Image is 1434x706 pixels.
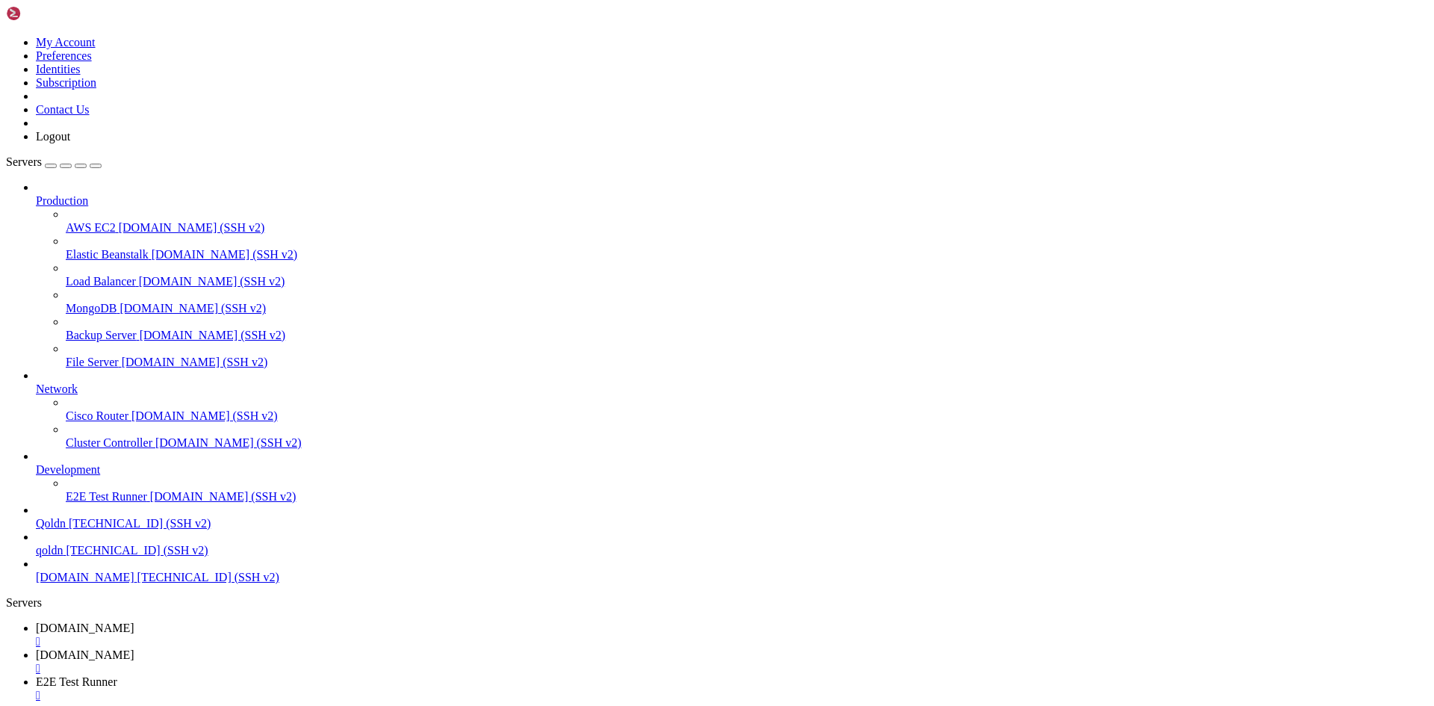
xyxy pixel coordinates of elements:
[140,329,286,341] span: [DOMAIN_NAME] (SSH v2)
[36,130,70,143] a: Logout
[6,235,1240,247] x-row: * Strictly confined Kubernetes makes edge and IoT secure. Learn how MicroK8s
[66,396,1428,423] li: Cisco Router [DOMAIN_NAME] (SSH v2)
[36,36,96,49] a: My Account
[6,323,1240,336] x-row: 0 updates can be applied immediately.
[6,108,1240,120] x-row: System load: 0.06
[36,635,1428,648] a: 
[66,356,119,368] span: File Server
[6,158,1240,171] x-row: Temperature: 47.0 C
[36,103,90,116] a: Contact Us
[66,208,1428,235] li: AWS EC2 [DOMAIN_NAME] (SSH v2)
[36,622,1428,648] a: qoldn.xyz
[6,155,42,168] span: Servers
[6,349,1240,362] x-row: Enable ESM Apps to receive additional future security updates.
[6,596,1428,610] div: Servers
[119,302,266,315] span: [DOMAIN_NAME] (SSH v2)
[131,409,278,422] span: [DOMAIN_NAME] (SSH v2)
[6,57,1240,69] x-row: * Support: [URL][DOMAIN_NAME]
[6,273,1240,285] x-row: [URL][DOMAIN_NAME]
[36,63,81,75] a: Identities
[66,490,1428,504] a: E2E Test Runner [DOMAIN_NAME] (SSH v2)
[36,648,1428,675] a: qoldn.xyz
[66,261,1428,288] li: Load Balancer [DOMAIN_NAME] (SSH v2)
[36,194,88,207] span: Production
[6,184,1240,196] x-row: Users logged in: 0
[66,436,1428,450] a: Cluster Controller [DOMAIN_NAME] (SSH v2)
[66,436,152,449] span: Cluster Controller
[69,517,211,530] span: [TECHNICAL_ID] (SSH v2)
[66,409,128,422] span: Cisco Router
[6,82,1240,95] x-row: System information as of [DATE]
[66,544,208,557] span: [TECHNICAL_ID] (SSH v2)
[66,302,1428,315] a: MongoDB [DOMAIN_NAME] (SSH v2)
[6,44,1240,57] x-row: * Management: [URL][DOMAIN_NAME]
[209,438,215,450] span: #
[6,209,1240,222] x-row: IPv6 address for enp0s31f6: [TECHNICAL_ID]
[137,571,279,583] span: [TECHNICAL_ID] (SSH v2)
[155,436,302,449] span: [DOMAIN_NAME] (SSH v2)
[36,557,1428,584] li: [DOMAIN_NAME] [TECHNICAL_ID] (SSH v2)
[152,248,298,261] span: [DOMAIN_NAME] (SSH v2)
[6,6,1240,19] x-row: Connecting [DOMAIN_NAME]...
[6,133,1240,146] x-row: Memory usage: 0%
[66,409,1428,423] a: Cisco Router [DOMAIN_NAME] (SSH v2)
[36,463,1428,477] a: Development
[6,196,1240,209] x-row: IPv4 address for enp0s31f6: [TECHNICAL_ID]
[6,31,1240,44] x-row: * Documentation: [URL][DOMAIN_NAME]
[36,675,1428,702] a: E2E Test Runner
[66,423,1428,450] li: Cluster Controller [DOMAIN_NAME] (SSH v2)
[36,662,1428,675] div: 
[66,221,1428,235] a: AWS EC2 [DOMAIN_NAME] (SSH v2)
[66,248,149,261] span: Elastic Beanstalk
[66,329,1428,342] a: Backup Server [DOMAIN_NAME] (SSH v2)
[6,362,1240,374] x-row: See [URL][DOMAIN_NAME] or run: sudo pro status
[6,438,30,450] span: root
[36,369,1428,450] li: Network
[36,181,1428,369] li: Production
[139,275,285,288] span: [DOMAIN_NAME] (SSH v2)
[36,544,1428,557] a: qoldn [TECHNICAL_ID] (SSH v2)
[6,6,1240,19] x-row: Welcome to Ubuntu 22.04.5 LTS (GNU/Linux 5.15.0-143-generic x86_64)
[66,221,116,234] span: AWS EC2
[203,438,209,450] span: ~
[6,155,102,168] a: Servers
[66,329,137,341] span: Backup Server
[36,544,63,557] span: qoldn
[66,302,117,315] span: MongoDB
[66,490,147,503] span: E2E Test Runner
[36,49,92,62] a: Preferences
[66,275,1428,288] a: Load Balancer [DOMAIN_NAME] (SSH v2)
[36,463,100,476] span: Development
[36,517,66,530] span: Qoldn
[150,490,297,503] span: [DOMAIN_NAME] (SSH v2)
[36,517,1428,530] a: Qoldn [TECHNICAL_ID] (SSH v2)
[6,247,1240,260] x-row: just raised the bar for easy, resilient and secure K8s cluster deployment.
[36,450,1428,504] li: Development
[6,6,92,21] img: Shellngn
[36,622,134,634] span: [DOMAIN_NAME]
[36,571,1428,584] a: [DOMAIN_NAME] [TECHNICAL_ID] (SSH v2)
[6,120,1240,133] x-row: Usage of /: 0.3% of 868.90GB
[6,400,1240,412] x-row: The list of available updates is more than a week old.
[66,235,1428,261] li: Elastic Beanstalk [DOMAIN_NAME] (SSH v2)
[122,356,268,368] span: [DOMAIN_NAME] (SSH v2)
[36,675,117,688] span: E2E Test Runner
[36,648,134,661] span: [DOMAIN_NAME]
[36,383,1428,396] a: Network
[36,689,1428,702] a: 
[36,76,96,89] a: Subscription
[6,298,1240,311] x-row: Expanded Security Maintenance for Applications is not enabled.
[245,438,251,450] div: (38, 34)
[6,171,1240,184] x-row: Processes: 176
[6,19,12,31] div: (0, 1)
[36,571,134,583] span: [DOMAIN_NAME]
[30,438,36,450] span: @
[66,315,1428,342] li: Backup Server [DOMAIN_NAME] (SSH v2)
[6,146,1240,158] x-row: Swap usage: 0%
[66,477,1428,504] li: E2E Test Runner [DOMAIN_NAME] (SSH v2)
[66,288,1428,315] li: MongoDB [DOMAIN_NAME] (SSH v2)
[66,275,136,288] span: Load Balancer
[36,194,1428,208] a: Production
[66,342,1428,369] li: File Server [DOMAIN_NAME] (SSH v2)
